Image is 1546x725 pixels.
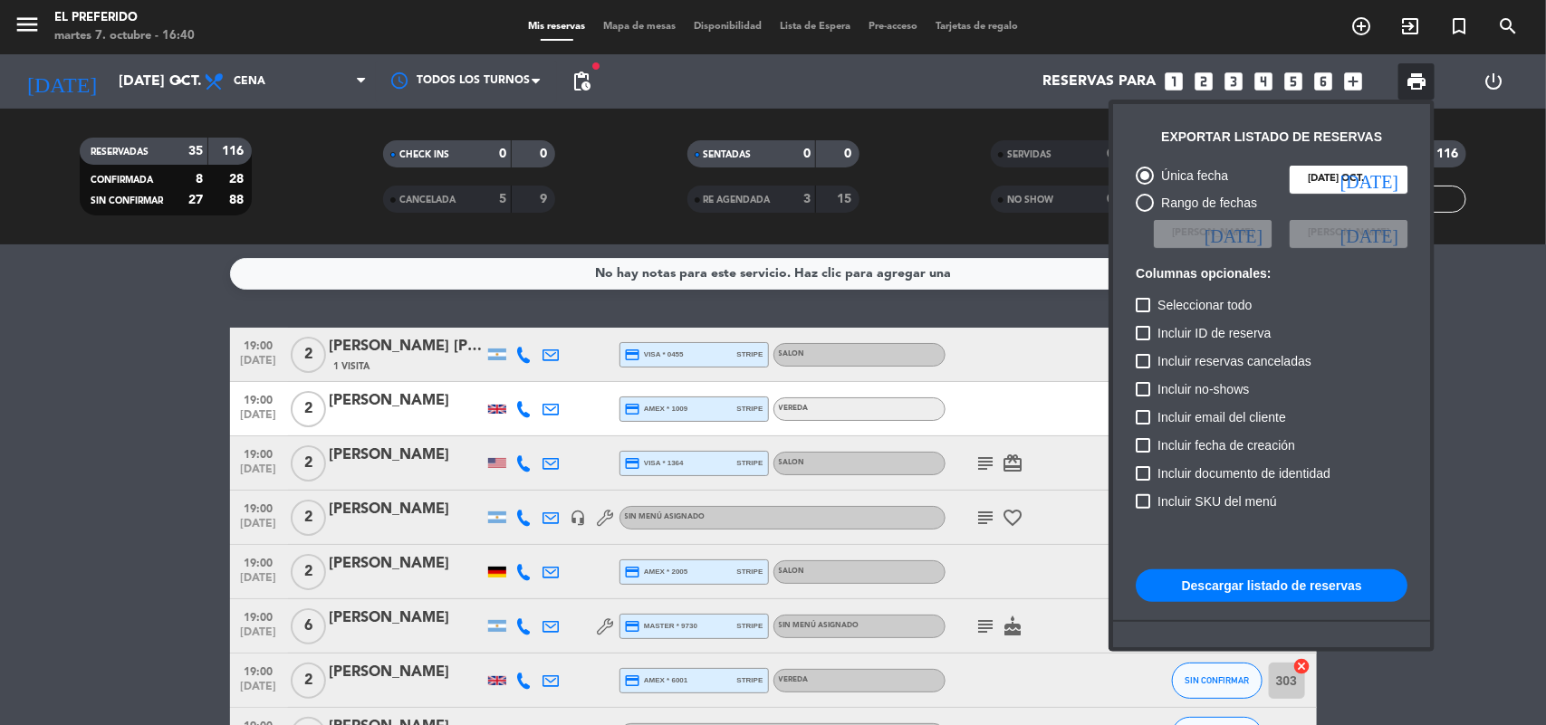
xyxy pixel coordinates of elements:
[1136,266,1407,281] h6: Columnas opcionales:
[1340,224,1398,243] i: [DATE]
[1157,322,1271,344] span: Incluir ID de reserva
[1161,127,1382,148] div: Exportar listado de reservas
[1406,71,1427,92] span: print
[1157,294,1252,316] span: Seleccionar todo
[1136,569,1407,602] button: Descargar listado de reservas
[1157,406,1286,428] span: Incluir email del cliente
[1157,491,1277,512] span: Incluir SKU del menú
[1157,463,1330,484] span: Incluir documento de identidad
[1157,350,1311,372] span: Incluir reservas canceladas
[1157,378,1249,400] span: Incluir no-shows
[1340,170,1398,188] i: [DATE]
[1308,225,1389,242] span: [PERSON_NAME]
[1172,225,1253,242] span: [PERSON_NAME]
[1154,166,1228,186] div: Única fecha
[1205,224,1263,243] i: [DATE]
[1157,434,1295,456] span: Incluir fecha de creación
[1154,193,1257,214] div: Rango de fechas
